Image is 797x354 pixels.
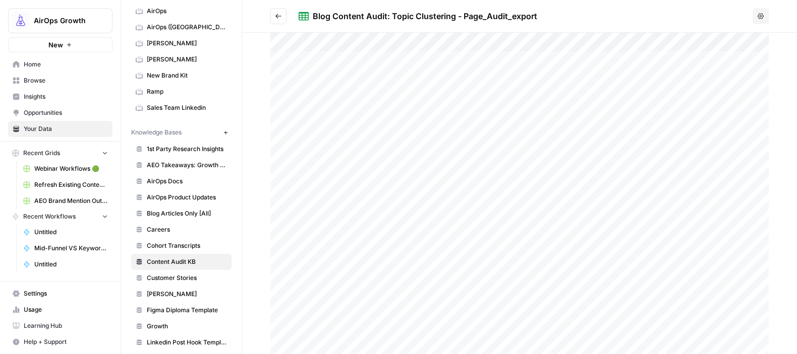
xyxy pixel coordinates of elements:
[147,209,227,218] span: Blog Articles Only [All]
[8,89,112,105] a: Insights
[131,157,232,173] a: AEO Takeaways: Growth Leader Series
[8,56,112,73] a: Home
[19,177,112,193] a: Refresh Existing Content (1)
[147,241,227,250] span: Cohort Transcripts
[8,318,112,334] a: Learning Hub
[23,149,60,158] span: Recent Grids
[270,8,287,24] button: Go back
[24,124,108,133] span: Your Data
[34,244,108,253] span: Mid-Funnel VS Keyword Research
[8,37,112,52] button: New
[131,334,232,350] a: Linkedin Post Hook Templates
[8,8,112,33] button: Workspace: AirOps Growth
[131,270,232,286] a: Customer Stories
[147,71,227,80] span: New Brand Kit
[147,193,227,202] span: AirOps Product Updates
[8,209,112,224] button: Recent Workflows
[8,105,112,121] a: Opportunities
[147,161,227,170] span: AEO Takeaways: Growth Leader Series
[24,321,108,330] span: Learning Hub
[23,212,76,221] span: Recent Workflows
[19,240,112,256] a: Mid-Funnel VS Keyword Research
[34,16,95,26] span: AirOps Growth
[34,260,108,269] span: Untitled
[313,10,537,22] div: Blog Content Audit: Topic Clustering - Page_Audit_export
[24,92,108,101] span: Insights
[8,334,112,350] button: Help + Support
[147,225,227,234] span: Careers
[34,228,108,237] span: Untitled
[131,254,232,270] a: Content Audit KB
[147,7,227,16] span: AirOps
[12,12,30,30] img: AirOps Growth Logo
[131,3,232,19] a: AirOps
[131,35,232,51] a: [PERSON_NAME]
[131,286,232,302] a: [PERSON_NAME]
[131,84,232,100] a: Ramp
[131,302,232,318] a: Figma Diploma Template
[147,87,227,96] span: Ramp
[131,189,232,205] a: AirOps Product Updates
[19,161,112,177] a: Webinar Workflows 🟢
[131,19,232,35] a: AirOps ([GEOGRAPHIC_DATA])
[131,205,232,222] a: Blog Articles Only [All]
[147,322,227,331] span: Growth
[131,238,232,254] a: Cohort Transcripts
[24,108,108,117] span: Opportunities
[147,306,227,315] span: Figma Diploma Template
[34,180,108,189] span: Refresh Existing Content (1)
[24,76,108,85] span: Browse
[24,305,108,314] span: Usage
[131,51,232,67] a: [PERSON_NAME]
[8,146,112,161] button: Recent Grids
[147,145,227,154] span: 1st Party Research Insights
[24,60,108,69] span: Home
[131,141,232,157] a: 1st Party Research Insights
[147,39,227,48] span: [PERSON_NAME]
[147,290,227,299] span: [PERSON_NAME]
[8,121,112,137] a: Your Data
[147,55,227,64] span: [PERSON_NAME]
[19,224,112,240] a: Untitled
[24,289,108,298] span: Settings
[8,73,112,89] a: Browse
[147,177,227,186] span: AirOps Docs
[34,164,108,173] span: Webinar Workflows 🟢
[131,222,232,238] a: Careers
[147,338,227,347] span: Linkedin Post Hook Templates
[48,40,63,50] span: New
[147,257,227,266] span: Content Audit KB
[131,67,232,84] a: New Brand Kit
[24,337,108,346] span: Help + Support
[34,196,108,205] span: AEO Brand Mention Outreach
[19,193,112,209] a: AEO Brand Mention Outreach
[131,318,232,334] a: Growth
[8,286,112,302] a: Settings
[147,103,227,112] span: Sales Team Linkedin
[19,256,112,272] a: Untitled
[8,302,112,318] a: Usage
[147,273,227,282] span: Customer Stories
[131,173,232,189] a: AirOps Docs
[147,23,227,32] span: AirOps ([GEOGRAPHIC_DATA])
[131,100,232,116] a: Sales Team Linkedin
[131,128,182,137] span: Knowledge Bases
